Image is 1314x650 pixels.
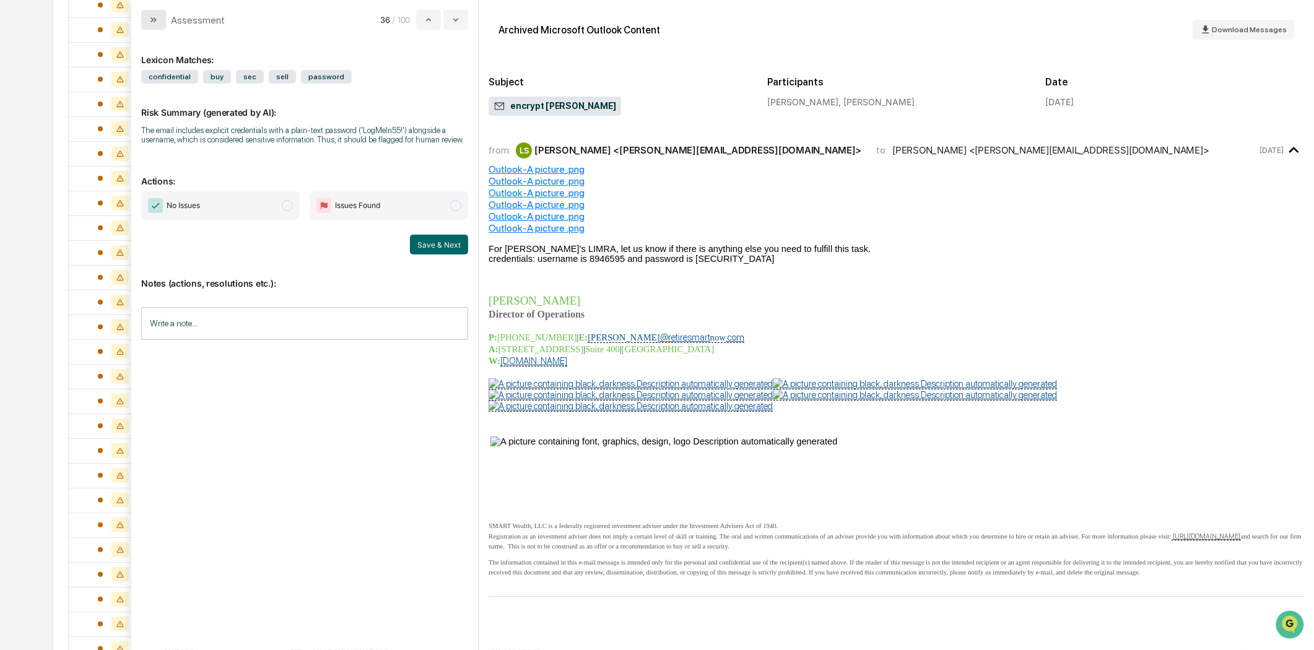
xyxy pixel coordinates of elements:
[489,175,1304,187] div: Outlook-A picture .png
[42,95,203,107] div: Start new chat
[489,254,1304,264] div: credentials: username is 8946595 and password is [SECURITY_DATA]
[42,107,157,117] div: We're available if you need us!
[489,244,1304,254] div: For [PERSON_NAME]'s LIMRA, let us know if there is anything else you need to fulfill this task.
[85,151,159,173] a: 🗄️Attestations
[489,163,1304,175] div: Outlook-A picture .png
[489,522,778,529] span: SMART Wealth, LLC is a federally registered investment adviser under the Investment Advisers Act ...
[579,332,588,342] b: E:
[1212,25,1287,34] span: Download Messages
[892,144,1209,156] div: [PERSON_NAME] <[PERSON_NAME][EMAIL_ADDRESS][DOMAIN_NAME]>
[585,344,620,354] span: Suite 400
[489,401,773,412] img: A picture containing black, darkness Description automatically generated
[269,70,296,84] span: sell
[876,144,887,156] span: to:
[577,332,579,342] span: |
[25,156,80,168] span: Preclearance
[380,15,389,25] span: 36
[392,15,414,25] span: / 100
[767,76,1026,88] h2: Participants
[141,161,468,186] p: Actions:
[141,70,198,84] span: confidential
[489,222,1304,234] div: Outlook-A picture .png
[490,436,837,446] img: A picture containing font, graphics, design, logo Description automatically generated
[7,151,85,173] a: 🖐️Preclearance
[622,344,714,354] span: [GEOGRAPHIC_DATA]
[141,40,468,65] div: Lexicon Matches:
[141,126,468,144] div: The email includes explicit credentials with a plain-text password ('LogMeIn55!') alongside a use...
[489,378,773,389] img: A picture containing black, darkness Description automatically generated
[489,199,1304,210] div: Outlook-A picture .png
[12,157,22,167] div: 🖐️
[1045,97,1074,107] div: [DATE]
[1045,76,1304,88] h2: Date
[494,100,616,113] span: encrypt [PERSON_NAME]
[141,92,468,118] p: Risk Summary (generated by AI):
[1274,609,1308,643] iframe: Open customer support
[25,180,78,192] span: Data Lookup
[489,356,500,366] b: W:
[588,332,744,343] u: [PERSON_NAME] now
[211,98,225,113] button: Start new chat
[489,389,773,401] img: A picture containing black, darkness Description automatically generated
[410,235,468,254] button: Save & Next
[90,157,100,167] div: 🗄️
[12,181,22,191] div: 🔎
[141,263,468,288] p: Notes (actions, resolutions etc.):
[489,144,511,156] span: from:
[236,70,264,84] span: sec
[489,187,1304,199] div: Outlook-A picture .png
[87,209,150,219] a: Powered byPylon
[12,95,35,117] img: 1746055101610-c473b297-6a78-478c-a979-82029cc54cd1
[489,332,497,342] b: P:
[301,70,352,84] span: password
[583,344,585,354] span: |
[534,144,861,156] div: [PERSON_NAME] <[PERSON_NAME][EMAIL_ADDRESS][DOMAIN_NAME]>
[7,175,83,197] a: 🔎Data Lookup
[500,355,567,366] a: [DOMAIN_NAME]
[489,210,1304,222] div: Outlook-A picture .png
[498,24,660,36] div: Archived Microsoft Outlook Content
[489,533,1302,550] span: Registration as an investment adviser does not imply a certain level of skill or training. The or...
[489,332,577,342] span: [PHONE_NUMBER]
[620,344,622,354] span: |
[203,70,231,84] span: buy
[1173,532,1241,540] a: [URL][DOMAIN_NAME]
[171,14,225,26] div: Assessment
[726,332,744,343] a: .com
[773,378,1057,389] img: A picture containing black, darkness Description automatically generated
[102,156,154,168] span: Attestations
[148,198,163,213] img: Checkmark
[335,199,380,212] span: Issues Found
[516,142,532,158] div: LS
[767,97,1026,107] div: [PERSON_NAME], [PERSON_NAME]
[12,26,225,46] p: How can we help?
[1193,20,1294,40] button: Download Messages
[489,344,583,354] span: [STREET_ADDRESS]
[167,199,200,212] span: No Issues
[489,76,747,88] h2: Subject
[660,332,710,343] a: @retiresmart
[1260,145,1284,155] time: Friday, July 18, 2025 at 2:29:34 PM
[489,559,1302,576] span: The information contained in this e-mail message is intended only for the personal and confidenti...
[489,294,580,307] span: [PERSON_NAME]
[773,389,1057,401] img: A picture containing black, darkness Description automatically generated
[123,210,150,219] span: Pylon
[489,344,498,354] b: A:
[316,198,331,213] img: Flag
[489,309,585,319] b: Director of Operations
